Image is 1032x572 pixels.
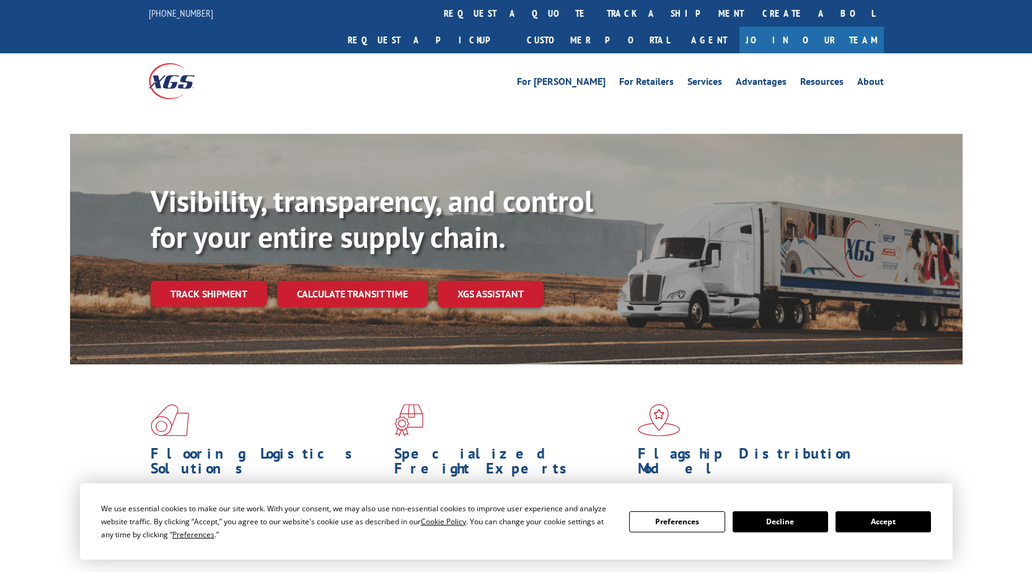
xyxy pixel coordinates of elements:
[101,502,614,541] div: We use essential cookies to make our site work. With your consent, we may also use non-essential ...
[736,77,787,90] a: Advantages
[836,511,931,532] button: Accept
[638,404,681,436] img: xgs-icon-flagship-distribution-model-red
[394,404,423,436] img: xgs-icon-focused-on-flooring-red
[277,281,428,307] a: Calculate transit time
[438,281,544,307] a: XGS ASSISTANT
[679,27,739,53] a: Agent
[800,77,844,90] a: Resources
[733,511,828,532] button: Decline
[517,77,606,90] a: For [PERSON_NAME]
[151,446,385,482] h1: Flooring Logistics Solutions
[172,529,214,540] span: Preferences
[421,516,466,527] span: Cookie Policy
[394,482,628,537] p: From 123 overlength loads to delicate cargo, our experienced staff knows the best way to move you...
[518,27,679,53] a: Customer Portal
[394,446,628,482] h1: Specialized Freight Experts
[857,77,884,90] a: About
[629,511,725,532] button: Preferences
[149,7,213,19] a: [PHONE_NUMBER]
[80,483,953,560] div: Cookie Consent Prompt
[739,27,884,53] a: Join Our Team
[338,27,518,53] a: Request a pickup
[619,77,674,90] a: For Retailers
[638,482,866,511] span: Our agile distribution network gives you nationwide inventory management on demand.
[151,182,593,256] b: Visibility, transparency, and control for your entire supply chain.
[151,404,189,436] img: xgs-icon-total-supply-chain-intelligence-red
[687,77,722,90] a: Services
[638,446,872,482] h1: Flagship Distribution Model
[151,281,267,307] a: Track shipment
[151,482,384,526] span: As an industry carrier of choice, XGS has brought innovation and dedication to flooring logistics...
